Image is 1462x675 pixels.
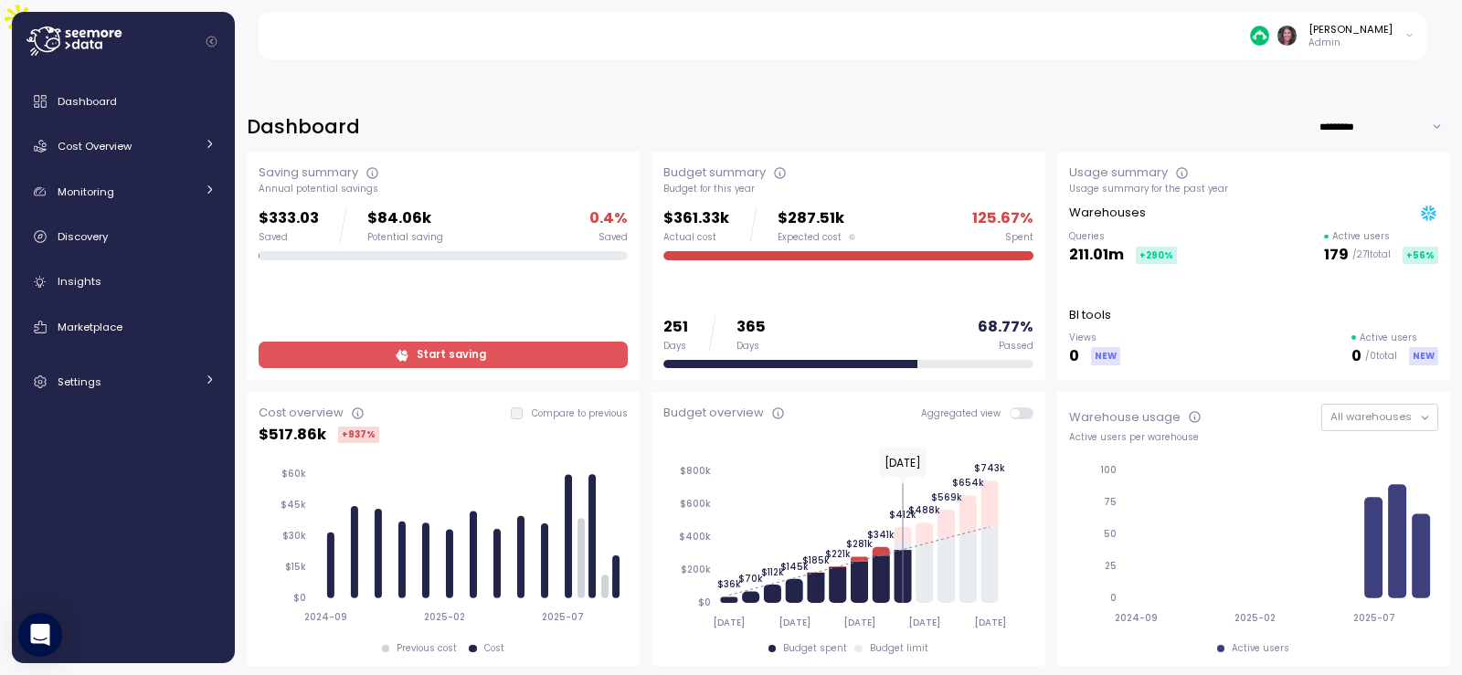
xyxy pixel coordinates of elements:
tspan: 2025-07 [542,612,584,624]
div: Days [736,340,766,353]
p: / 0 total [1365,350,1397,363]
tspan: $60k [281,468,306,480]
p: Queries [1069,230,1177,243]
tspan: [DATE] [908,617,940,628]
span: Discovery [58,229,108,244]
tspan: $600k [680,498,711,510]
a: Marketplace [19,309,228,345]
div: +937 % [338,427,379,443]
tspan: $281k [846,538,873,550]
p: $333.03 [259,206,319,231]
tspan: $221k [825,548,851,560]
div: Potential saving [367,231,443,244]
a: Settings [19,364,228,400]
div: Spent [1005,231,1033,244]
tspan: $800k [680,465,711,477]
div: Passed [999,340,1033,353]
span: Monitoring [58,185,114,199]
tspan: [DATE] [779,617,810,628]
tspan: 0 [1110,592,1117,604]
div: Budget summary [663,163,766,182]
tspan: 25 [1105,560,1117,572]
p: $361.33k [663,206,729,231]
span: Insights [58,274,101,289]
tspan: 2024-09 [304,612,347,624]
div: Open Intercom Messenger [18,613,62,657]
span: Expected cost [778,231,842,244]
p: 251 [663,315,688,340]
tspan: $200k [681,564,711,575]
tspan: $36k [717,578,741,590]
tspan: $15k [285,561,306,573]
div: Budget overview [663,404,764,422]
a: Start saving [259,342,628,368]
p: Views [1069,332,1120,344]
p: 365 [736,315,766,340]
img: ACg8ocLDuIZlR5f2kIgtapDwVC7yp445s3OgbrQTIAV7qYj8P05r5pI=s96-c [1277,26,1297,45]
p: $ 517.86k [259,423,326,448]
div: Cost overview [259,404,344,422]
tspan: 100 [1100,464,1117,476]
p: Active users [1332,230,1390,243]
tspan: $341k [867,529,895,541]
tspan: [DATE] [714,617,746,628]
div: Annual potential savings [259,183,628,195]
div: Active users [1232,642,1289,655]
p: $84.06k [367,206,443,231]
span: Marketplace [58,320,122,334]
div: Budget for this year [663,183,1033,195]
a: Monitoring [19,174,228,210]
p: 0 [1351,344,1361,369]
span: Aggregated view [921,407,1010,419]
tspan: $488k [908,504,940,516]
p: 0 [1069,344,1079,369]
tspan: [DATE] [974,617,1006,628]
button: All warehouses [1321,404,1438,430]
img: 687cba7b7af778e9efcde14e.PNG [1250,26,1269,45]
tspan: $412k [889,509,916,521]
tspan: $654k [952,477,984,489]
div: NEW [1091,347,1120,364]
div: Cost [484,642,504,655]
tspan: 50 [1104,528,1117,540]
div: Budget spent [783,642,847,655]
tspan: $569k [931,491,962,503]
p: / 271 total [1352,248,1391,261]
tspan: $400k [679,531,711,543]
div: Active users per warehouse [1069,431,1438,444]
tspan: 2025-02 [424,612,465,624]
tspan: 2025-07 [1352,612,1394,624]
tspan: $145k [780,561,809,573]
p: Compare to previous [532,407,628,420]
tspan: $70k [738,573,763,585]
div: Previous cost [397,642,457,655]
span: Dashboard [58,94,117,109]
p: 179 [1324,243,1349,268]
tspan: $112k [761,566,784,578]
tspan: 2024-09 [1114,612,1157,624]
p: 125.67 % [972,206,1033,231]
p: Active users [1360,332,1417,344]
div: Usage summary [1069,163,1168,182]
span: All warehouses [1330,409,1412,424]
p: $287.51k [778,206,855,231]
a: Discovery [19,218,228,255]
div: Saved [259,231,319,244]
tspan: $45k [281,499,306,511]
p: 0.4 % [589,206,628,231]
div: Warehouse usage [1069,408,1181,427]
div: Saved [599,231,628,244]
div: Saving summary [259,163,358,182]
a: Cost Overview [19,128,228,164]
tspan: $30k [282,530,306,542]
a: Insights [19,264,228,301]
span: Settings [58,374,101,389]
h2: Dashboard [247,114,360,141]
tspan: $0 [293,592,306,604]
div: Usage summary for the past year [1069,183,1438,195]
div: NEW [1409,347,1438,364]
span: Cost Overview [58,139,132,153]
tspan: [DATE] [843,617,875,628]
button: Collapse navigation [200,35,223,48]
a: Dashboard [19,83,228,120]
